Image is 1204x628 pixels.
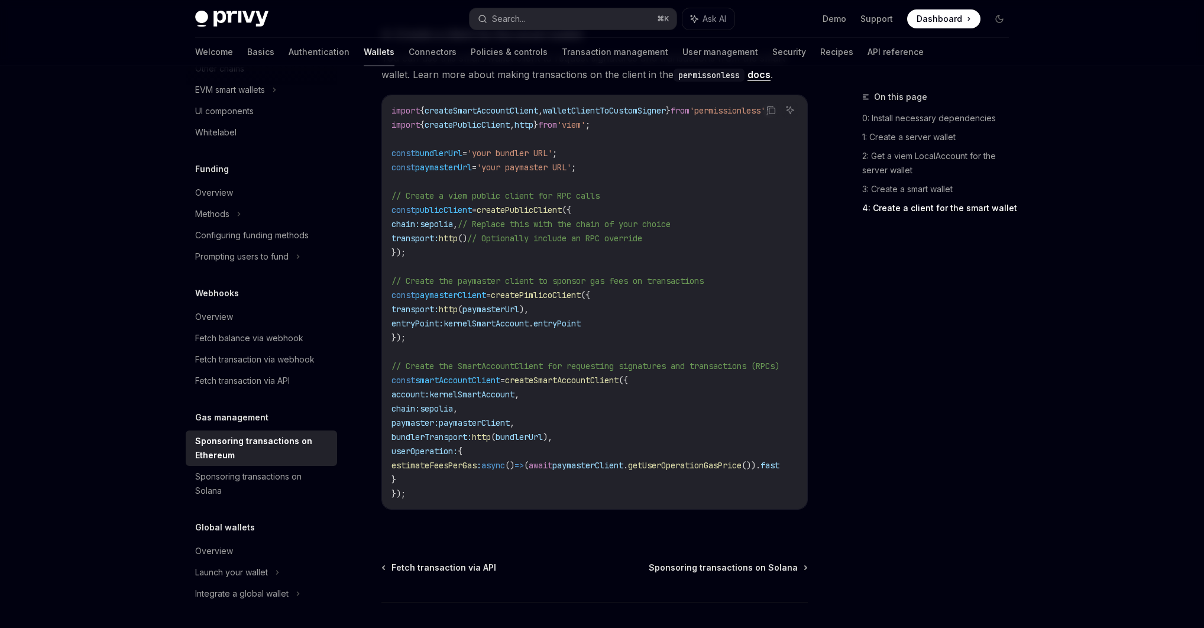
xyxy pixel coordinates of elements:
span: createSmartAccountClient [425,105,538,116]
span: userOperation: [391,446,458,457]
span: ()). [742,460,760,471]
span: , [510,119,514,130]
a: Fetch balance via webhook [186,328,337,349]
div: Overview [195,544,233,558]
span: }); [391,488,406,499]
span: // Replace this with the chain of your choice [458,219,671,229]
a: 1: Create a server wallet [862,128,1018,147]
div: UI components [195,104,254,118]
span: bundlerUrl [415,148,462,158]
h5: Gas management [195,410,268,425]
span: ), [543,432,552,442]
span: ; [585,119,590,130]
a: UI components [186,101,337,122]
span: createPublicClient [425,119,510,130]
span: fast [760,460,779,471]
span: async [481,460,505,471]
span: // Create a viem public client for RPC calls [391,190,600,201]
span: sepolia [420,219,453,229]
span: ({ [619,375,628,386]
div: Fetch balance via webhook [195,331,303,345]
span: transport: [391,233,439,244]
span: }); [391,332,406,343]
button: Toggle dark mode [990,9,1009,28]
span: = [462,148,467,158]
span: createSmartAccountClient [505,375,619,386]
span: ; [552,148,557,158]
span: } [533,119,538,130]
span: Dashboard [917,13,962,25]
div: Integrate a global wallet [195,587,289,601]
a: Authentication [289,38,349,66]
span: }); [391,247,406,258]
span: import [391,105,420,116]
span: Ask AI [703,13,726,25]
span: const [391,290,415,300]
a: User management [682,38,758,66]
h5: Funding [195,162,229,176]
a: Fetch transaction via API [383,562,496,574]
span: createPimlicoClient [491,290,581,300]
a: Welcome [195,38,233,66]
span: Sponsoring transactions on Solana [649,562,798,574]
a: Basics [247,38,274,66]
a: Sponsoring transactions on Solana [186,466,337,501]
span: account: [391,389,429,400]
span: ( [524,460,529,471]
a: Connectors [409,38,457,66]
a: Support [860,13,893,25]
span: , [510,417,514,428]
span: ), [519,304,529,315]
span: paymasterUrl [462,304,519,315]
span: ; [571,162,576,173]
span: 'your bundler URL' [467,148,552,158]
a: 0: Install necessary dependencies [862,109,1018,128]
span: entryPoint: [391,318,444,329]
div: Launch your wallet [195,565,268,580]
span: You can use this smart wallet client to request signatures and transactions from the smart wallet... [381,50,808,83]
span: 'your paymaster URL' [477,162,571,173]
span: () [458,233,467,244]
span: const [391,375,415,386]
img: dark logo [195,11,268,27]
span: : [477,460,481,471]
span: , [453,219,458,229]
div: Whitelabel [195,125,237,140]
span: { [458,446,462,457]
span: ( [491,432,496,442]
span: { [420,119,425,130]
a: Overview [186,182,337,203]
span: { [420,105,425,116]
a: Transaction management [562,38,668,66]
span: publicClient [415,205,472,215]
a: Demo [823,13,846,25]
span: from [671,105,690,116]
span: 'permissionless' [690,105,765,116]
span: paymaster: [391,417,439,428]
button: Copy the contents from the code block [763,102,779,118]
span: paymasterUrl [415,162,472,173]
span: createPublicClient [477,205,562,215]
div: Configuring funding methods [195,228,309,242]
a: 4: Create a client for the smart wallet [862,199,1018,218]
span: => [514,460,524,471]
a: Overview [186,306,337,328]
button: Search...⌘K [470,8,677,30]
a: Security [772,38,806,66]
div: Methods [195,207,229,221]
span: // Optionally include an RPC override [467,233,642,244]
h5: Global wallets [195,520,255,535]
a: Recipes [820,38,853,66]
span: getUserOperationGasPrice [628,460,742,471]
span: from [538,119,557,130]
span: const [391,205,415,215]
span: . [529,318,533,329]
span: 'viem' [557,119,585,130]
div: Overview [195,310,233,324]
span: http [514,119,533,130]
a: Fetch transaction via webhook [186,349,337,370]
span: , [538,105,543,116]
a: Policies & controls [471,38,548,66]
span: const [391,148,415,158]
a: 2: Get a viem LocalAccount for the server wallet [862,147,1018,180]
